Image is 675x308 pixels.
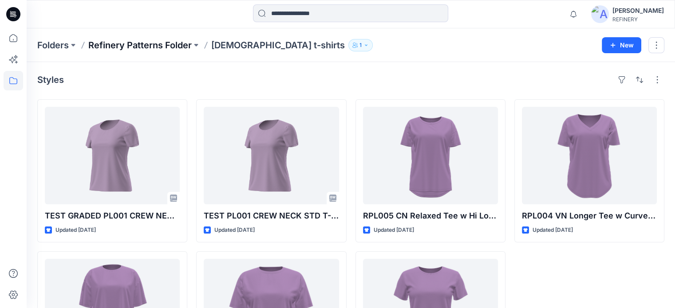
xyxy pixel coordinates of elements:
[55,226,96,235] p: Updated [DATE]
[37,39,69,51] a: Folders
[45,210,180,222] p: TEST GRADED PL001 CREW NECK STD T-SHIRT
[612,16,664,23] div: REFINERY
[374,226,414,235] p: Updated [DATE]
[359,40,362,50] p: 1
[533,226,573,235] p: Updated [DATE]
[45,107,180,204] a: TEST GRADED PL001 CREW NECK STD T-SHIRT
[37,74,64,85] h4: Styles
[522,210,657,222] p: RPL004 VN Longer Tee w Curve Hem
[88,39,192,51] a: Refinery Patterns Folder
[612,5,664,16] div: [PERSON_NAME]
[214,226,255,235] p: Updated [DATE]
[348,39,373,51] button: 1
[211,39,345,51] p: [DEMOGRAPHIC_DATA] t-shirts
[204,210,339,222] p: TEST PL001 CREW NECK STD T-SHIRT
[602,37,641,53] button: New
[204,107,339,204] a: TEST PL001 CREW NECK STD T-SHIRT
[363,107,498,204] a: RPL005 CN Relaxed Tee w Hi Low Hem
[522,107,657,204] a: RPL004 VN Longer Tee w Curve Hem
[363,210,498,222] p: RPL005 CN Relaxed Tee w Hi Low Hem
[591,5,609,23] img: avatar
